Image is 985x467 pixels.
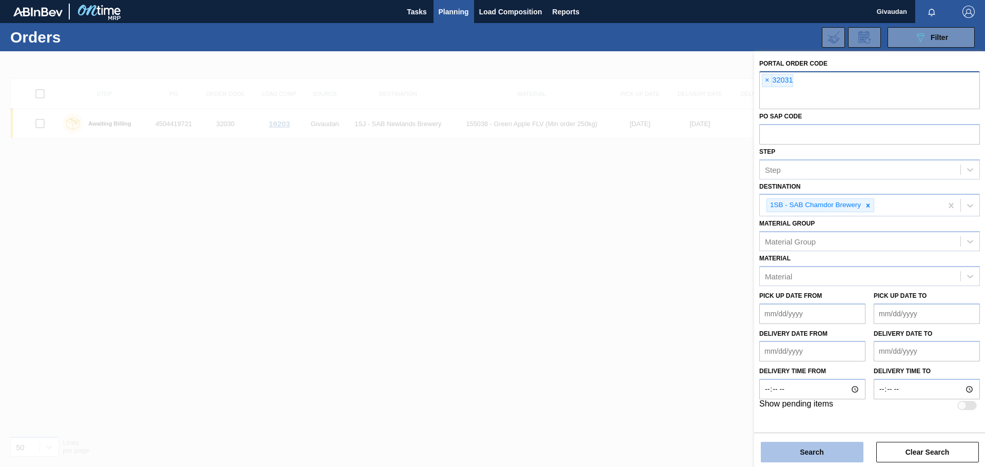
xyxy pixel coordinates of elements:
label: Delivery time from [759,364,865,379]
span: Filter [931,33,948,42]
img: TNhmsLtSVTkK8tSr43FrP2fwEKptu5GPRR3wAAAABJRU5ErkJggg== [13,7,63,16]
div: 32031 [762,74,793,87]
label: Material Group [759,220,815,227]
button: Notifications [915,5,948,19]
span: × [762,74,772,87]
label: Pick up Date from [759,292,822,299]
input: mm/dd/yyyy [759,303,865,324]
div: Step [765,165,781,174]
input: mm/dd/yyyy [874,341,980,361]
input: mm/dd/yyyy [759,341,865,361]
input: mm/dd/yyyy [874,303,980,324]
label: Show pending items [759,399,833,412]
div: Import Order Negotiation [822,27,845,48]
span: Tasks [406,6,428,18]
label: Portal Order Code [759,60,828,67]
label: Destination [759,183,800,190]
div: Order Review Request [848,27,881,48]
span: Load Composition [479,6,542,18]
span: Reports [553,6,580,18]
label: Delivery Date to [874,330,932,337]
div: Material Group [765,237,816,246]
label: Delivery Date from [759,330,828,337]
label: PO SAP Code [759,113,802,120]
img: Logout [962,6,975,18]
label: Material [759,255,791,262]
div: Material [765,272,792,280]
label: Delivery time to [874,364,980,379]
div: 1SB - SAB Chamdor Brewery [767,199,862,212]
span: Planning [439,6,469,18]
h1: Orders [10,31,164,43]
label: Step [759,148,775,155]
label: Pick up Date to [874,292,927,299]
button: Filter [888,27,975,48]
